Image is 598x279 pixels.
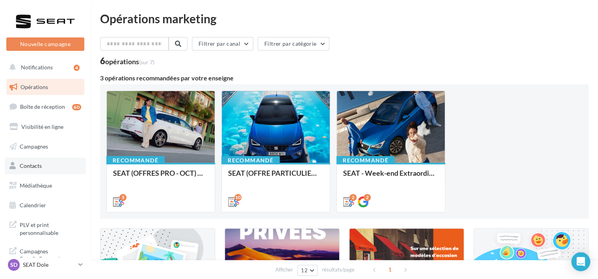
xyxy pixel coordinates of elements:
[20,202,46,208] span: Calendrier
[228,169,323,185] div: SEAT (OFFRE PARTICULIER - OCT) - SOCIAL MEDIA
[113,169,208,185] div: SEAT (OFFRES PRO - OCT) - SOCIAL MEDIA
[139,59,154,65] span: (sur 7)
[6,37,84,51] button: Nouvelle campagne
[221,156,280,165] div: Recommandé
[5,158,86,174] a: Contacts
[21,123,63,130] span: Visibilité en ligne
[322,266,355,273] span: résultats/page
[343,169,438,185] div: SEAT - Week-end Extraordinaire ([GEOGRAPHIC_DATA]) - OCTOBRE
[5,138,86,155] a: Campagnes
[106,156,165,165] div: Recommandé
[5,98,86,115] a: Boîte de réception60
[20,84,48,90] span: Opérations
[5,119,86,135] a: Visibilité en ligne
[100,57,154,65] div: 6
[72,104,81,110] div: 60
[297,265,318,276] button: 12
[21,64,53,71] span: Notifications
[5,216,86,240] a: PLV et print personnalisable
[105,58,154,65] div: opérations
[275,266,293,273] span: Afficher
[571,252,590,271] div: Open Intercom Messenger
[5,243,86,266] a: Campagnes DataOnDemand
[258,37,329,50] button: Filtrer par catégorie
[349,194,357,201] div: 2
[20,162,42,169] span: Contacts
[5,59,83,76] button: Notifications 4
[5,79,86,95] a: Opérations
[100,75,589,81] div: 3 opérations recommandées par votre enseigne
[10,261,17,269] span: SD
[5,177,86,194] a: Médiathèque
[74,65,80,71] div: 4
[234,194,241,201] div: 10
[20,246,81,263] span: Campagnes DataOnDemand
[336,156,395,165] div: Recommandé
[301,267,308,273] span: 12
[23,261,75,269] p: SEAT Dole
[20,143,48,149] span: Campagnes
[364,194,371,201] div: 2
[100,13,589,24] div: Opérations marketing
[20,182,52,189] span: Médiathèque
[20,219,81,236] span: PLV et print personnalisable
[6,257,84,272] a: SD SEAT Dole
[5,197,86,214] a: Calendrier
[384,263,396,276] span: 1
[20,103,65,110] span: Boîte de réception
[192,37,253,50] button: Filtrer par canal
[119,194,126,201] div: 5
